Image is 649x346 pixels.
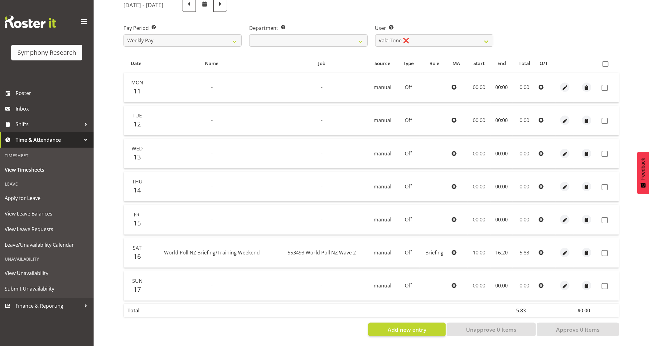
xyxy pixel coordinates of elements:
[249,24,367,32] label: Department
[491,271,513,301] td: 00:00
[131,60,142,67] span: Date
[5,284,89,293] span: Submit Unavailability
[164,249,260,256] span: World Poll NZ Briefing/Training Weekend
[556,325,600,334] span: Approve 0 Items
[5,16,56,28] img: Rosterit website logo
[513,139,536,168] td: 0.00
[497,60,506,67] span: End
[124,2,163,8] h5: [DATE] - [DATE]
[374,249,391,256] span: manual
[388,325,426,334] span: Add new entry
[5,268,89,278] span: View Unavailability
[16,88,90,98] span: Roster
[491,172,513,201] td: 00:00
[2,190,92,206] a: Apply for Leave
[321,282,322,289] span: -
[211,150,213,157] span: -
[513,172,536,201] td: 0.00
[637,152,649,194] button: Feedback - Show survey
[133,219,141,227] span: 15
[134,211,141,218] span: Fri
[16,301,81,310] span: Finance & Reporting
[491,73,513,102] td: 00:00
[132,178,143,185] span: Thu
[131,79,143,86] span: Mon
[5,225,89,234] span: View Leave Requests
[425,249,443,256] span: Briefing
[574,304,599,317] th: $0.00
[211,282,213,289] span: -
[374,282,391,289] span: manual
[318,60,325,67] span: Job
[124,24,242,32] label: Pay Period
[133,153,141,161] span: 13
[211,216,213,223] span: -
[321,216,322,223] span: -
[467,73,491,102] td: 00:00
[397,73,420,102] td: Off
[2,178,92,190] div: Leave
[133,186,141,194] span: 14
[397,139,420,168] td: Off
[429,60,439,67] span: Role
[133,112,142,119] span: Tue
[124,304,148,317] th: Total
[397,271,420,301] td: Off
[513,106,536,135] td: 0.00
[2,221,92,237] a: View Leave Requests
[2,253,92,265] div: Unavailability
[133,252,141,261] span: 16
[453,60,460,67] span: MA
[513,271,536,301] td: 0.00
[640,158,646,180] span: Feedback
[540,60,548,67] span: O/T
[2,206,92,221] a: View Leave Balances
[467,106,491,135] td: 00:00
[467,205,491,235] td: 00:00
[467,238,491,268] td: 10:00
[403,60,414,67] span: Type
[397,238,420,268] td: Off
[205,60,219,67] span: Name
[2,149,92,162] div: Timesheet
[288,249,356,256] span: 553493 World Poll NZ Wave 2
[473,60,485,67] span: Start
[133,285,141,294] span: 17
[5,193,89,203] span: Apply for Leave
[491,205,513,235] td: 00:00
[375,60,390,67] span: Source
[211,183,213,190] span: -
[2,237,92,253] a: Leave/Unavailability Calendar
[16,104,90,113] span: Inbox
[491,238,513,268] td: 16:20
[491,139,513,168] td: 00:00
[513,73,536,102] td: 0.00
[467,271,491,301] td: 00:00
[491,106,513,135] td: 00:00
[2,265,92,281] a: View Unavailability
[2,162,92,178] a: View Timesheets
[211,117,213,124] span: -
[513,238,536,268] td: 5.83
[466,325,516,334] span: Unapprove 0 Items
[374,117,391,124] span: manual
[537,323,619,336] button: Approve 0 Items
[321,150,322,157] span: -
[321,117,322,124] span: -
[374,84,391,91] span: manual
[5,209,89,218] span: View Leave Balances
[133,87,141,95] span: 11
[513,304,536,317] th: 5.83
[374,216,391,223] span: manual
[397,205,420,235] td: Off
[374,150,391,157] span: manual
[368,323,445,336] button: Add new entry
[5,165,89,174] span: View Timesheets
[467,139,491,168] td: 00:00
[513,205,536,235] td: 0.00
[374,183,391,190] span: manual
[397,106,420,135] td: Off
[321,84,322,91] span: -
[519,60,530,67] span: Total
[133,120,141,128] span: 12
